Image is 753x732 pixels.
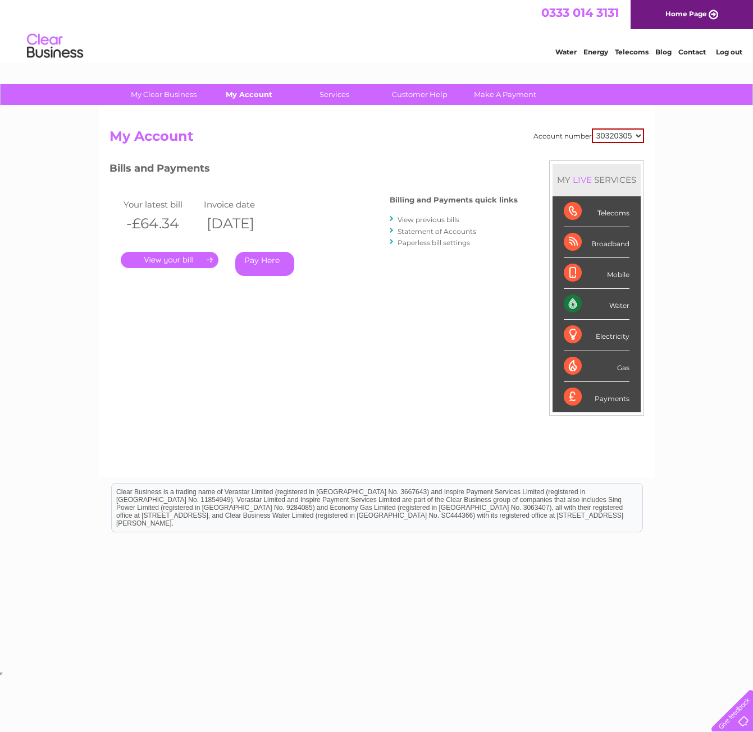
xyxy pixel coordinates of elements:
[398,227,476,236] a: Statement of Accounts
[109,160,518,180] h3: Bills and Payments
[117,84,210,105] a: My Clear Business
[615,48,649,56] a: Telecoms
[109,128,644,150] h2: My Account
[201,212,282,235] th: [DATE]
[655,48,672,56] a: Blog
[564,320,629,351] div: Electricity
[121,212,202,235] th: -£64.34
[398,238,470,247] a: Paperless bill settings
[288,84,381,105] a: Services
[583,48,608,56] a: Energy
[201,197,282,212] td: Invoice date
[533,128,644,143] div: Account number
[716,48,742,56] a: Log out
[553,164,641,196] div: MY SERVICES
[203,84,295,105] a: My Account
[373,84,466,105] a: Customer Help
[459,84,551,105] a: Make A Payment
[541,6,619,20] a: 0333 014 3131
[112,6,642,54] div: Clear Business is a trading name of Verastar Limited (registered in [GEOGRAPHIC_DATA] No. 3667643...
[564,351,629,382] div: Gas
[564,196,629,227] div: Telecoms
[121,252,218,268] a: .
[678,48,706,56] a: Contact
[564,289,629,320] div: Water
[564,258,629,289] div: Mobile
[390,196,518,204] h4: Billing and Payments quick links
[564,382,629,412] div: Payments
[555,48,577,56] a: Water
[235,252,294,276] a: Pay Here
[398,215,459,224] a: View previous bills
[26,29,84,63] img: logo.png
[564,227,629,258] div: Broadband
[121,197,202,212] td: Your latest bill
[571,174,594,185] div: LIVE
